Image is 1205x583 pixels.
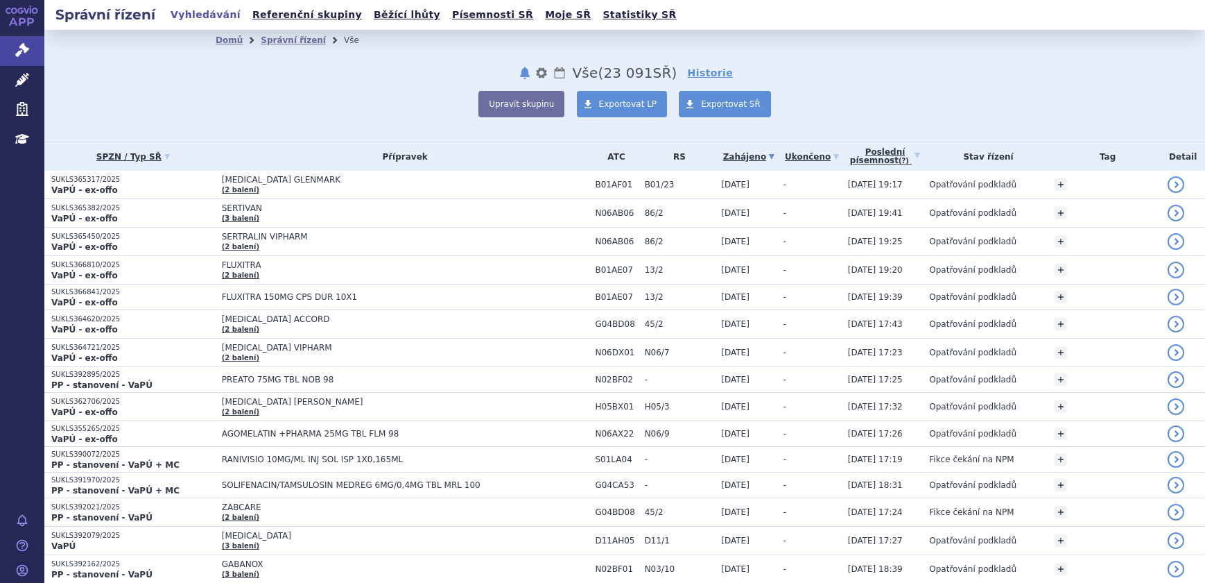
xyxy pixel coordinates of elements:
span: 23 091 [603,65,652,81]
span: Opatřování podkladů [929,265,1016,275]
span: H05/3 [645,402,715,412]
a: (3 balení) [222,214,259,222]
a: detail [1168,532,1184,549]
span: G04BD08 [595,319,637,329]
span: GABANOX [222,559,569,569]
span: D11AH05 [595,536,637,546]
p: SUKLS391970/2025 [51,475,215,485]
a: (3 balení) [222,542,259,550]
strong: VaPÚ - ex-offo [51,242,118,252]
span: S01LA04 [595,455,637,464]
span: - [783,564,786,574]
span: [DATE] 19:20 [848,265,903,275]
span: [DATE] [721,265,749,275]
abbr: (?) [899,157,909,165]
span: FLUXITRA [222,260,569,270]
strong: PP - stanovení - VaPÚ [51,380,153,390]
span: [MEDICAL_DATA] [PERSON_NAME] [222,397,569,407]
a: Vyhledávání [166,6,245,24]
span: [DATE] 19:39 [848,292,903,302]
a: Lhůty [553,65,566,81]
span: AGOMELATIN +PHARMA 25MG TBL FLM 98 [222,429,569,439]
a: detail [1168,233,1184,250]
span: Vše [572,65,598,81]
a: Písemnosti SŘ [448,6,537,24]
span: N02BF01 [595,564,637,574]
span: - [645,375,715,385]
th: Detail [1161,142,1205,171]
span: [DATE] 17:32 [848,402,903,412]
a: detail [1168,477,1184,493]
a: + [1055,178,1067,191]
span: [DATE] 17:23 [848,348,903,357]
a: + [1055,400,1067,413]
span: [MEDICAL_DATA] [222,531,569,541]
p: SUKLS364721/2025 [51,343,215,353]
a: Exportovat LP [577,91,668,117]
a: detail [1168,504,1184,521]
a: detail [1168,451,1184,468]
span: - [783,480,786,490]
strong: VaPÚ - ex-offo [51,434,118,444]
a: Statistiky SŘ [598,6,680,24]
span: [DATE] [721,348,749,357]
span: N03/10 [645,564,715,574]
span: Exportovat SŘ [701,99,761,109]
span: PREATO 75MG TBL NOB 98 [222,375,569,385]
p: SUKLS392162/2025 [51,559,215,569]
span: [DATE] [721,507,749,517]
span: FLUXITRA 150MG CPS DUR 10X1 [222,292,569,302]
a: Běžící lhůty [370,6,444,24]
p: SUKLS355265/2025 [51,424,215,434]
span: [DATE] [721,429,749,439]
span: [MEDICAL_DATA] ACCORD [222,314,569,324]
span: N06AX22 [595,429,637,439]
span: SERTIVAN [222,203,569,213]
span: Opatřování podkladů [929,348,1016,357]
strong: VaPÚ - ex-offo [51,298,118,307]
button: nastavení [535,65,548,81]
p: SUKLS365317/2025 [51,175,215,185]
span: [DATE] 19:25 [848,237,903,246]
strong: VaPÚ - ex-offo [51,407,118,417]
button: notifikace [518,65,532,81]
span: [DATE] [721,536,749,546]
a: (2 balení) [222,514,259,521]
span: - [783,507,786,517]
span: [MEDICAL_DATA] GLENMARK [222,175,569,185]
span: Opatřování podkladů [929,480,1016,490]
span: [DATE] [721,208,749,218]
span: [DATE] 17:24 [848,507,903,517]
span: 45/2 [645,507,715,517]
a: Exportovat SŘ [679,91,771,117]
a: detail [1168,289,1184,305]
a: + [1055,346,1067,359]
th: RS [638,142,715,171]
span: [DATE] [721,237,749,246]
span: [DATE] 18:39 [848,564,903,574]
span: H05BX01 [595,402,637,412]
span: - [783,319,786,329]
span: [DATE] [721,480,749,490]
span: - [783,375,786,385]
span: SERTRALIN VIPHARM [222,232,569,242]
span: [MEDICAL_DATA] VIPHARM [222,343,569,353]
span: - [645,455,715,464]
a: + [1055,563,1067,575]
span: N02BF02 [595,375,637,385]
p: SUKLS364620/2025 [51,314,215,324]
span: Opatřování podkladů [929,375,1016,385]
a: detail [1168,316,1184,332]
span: Exportovat LP [599,99,657,109]
span: Opatřování podkladů [929,429,1016,439]
span: ZABCARE [222,502,569,512]
a: + [1055,428,1067,440]
h2: Správní řízení [44,5,166,24]
a: detail [1168,561,1184,577]
span: Opatřování podkladů [929,536,1016,546]
a: + [1055,479,1067,491]
span: - [783,292,786,302]
strong: VaPÚ - ex-offo [51,185,118,195]
span: - [783,455,786,464]
p: SUKLS390072/2025 [51,450,215,459]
